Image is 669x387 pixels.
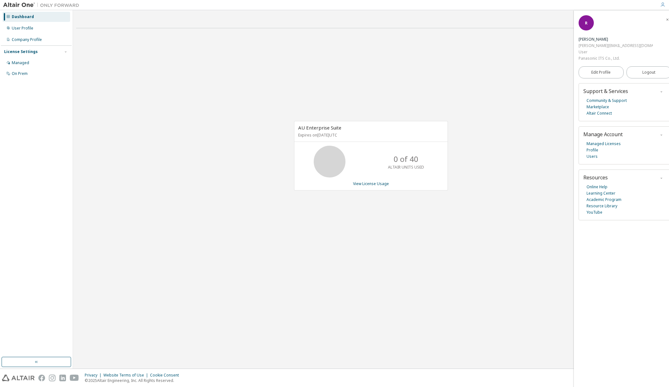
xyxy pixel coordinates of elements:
div: Dashboard [12,14,34,19]
p: Expires on [DATE] UTC [298,132,442,138]
div: Panasonic ITS Co., Ltd. [579,55,653,62]
div: Managed [12,60,29,65]
p: 0 of 40 [394,154,418,164]
img: youtube.svg [70,375,79,381]
div: On Prem [12,71,28,76]
a: Users [587,153,598,160]
a: Edit Profile [579,66,624,78]
div: User [579,49,653,55]
span: Logout [642,69,655,76]
span: AU Enterprise Suite [298,124,341,131]
a: Profile [587,147,598,153]
div: Privacy [85,373,103,378]
div: Website Terms of Use [103,373,150,378]
a: Online Help [587,184,607,190]
a: Marketplace [587,104,609,110]
div: Company Profile [12,37,42,42]
a: Managed Licenses [587,141,621,147]
a: YouTube [587,209,602,216]
img: linkedin.svg [59,375,66,381]
a: View License Usage [353,181,389,186]
span: R [585,20,587,26]
div: Cookie Consent [150,373,183,378]
img: Altair One [3,2,82,8]
div: License Settings [4,49,38,54]
div: User Profile [12,26,33,31]
p: © 2025 Altair Engineering, Inc. All Rights Reserved. [85,378,183,383]
a: Community & Support [587,97,627,104]
span: Manage Account [583,131,623,138]
a: Academic Program [587,197,621,203]
img: altair_logo.svg [2,375,35,381]
span: Support & Services [583,88,628,95]
a: Resource Library [587,203,617,209]
a: Altair Connect [587,110,612,117]
a: Learning Center [587,190,615,197]
img: instagram.svg [49,375,56,381]
p: ALTAIR UNITS USED [388,164,424,170]
span: Edit Profile [591,70,611,75]
span: Resources [583,174,608,181]
img: facebook.svg [38,375,45,381]
div: [PERSON_NAME][EMAIL_ADDRESS][DOMAIN_NAME] [579,43,653,49]
div: Ryusei Yoshida [579,36,653,43]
